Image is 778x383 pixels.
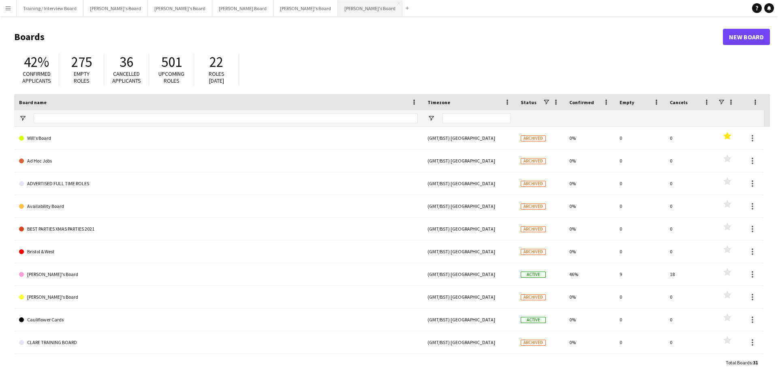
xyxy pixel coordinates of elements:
div: 0 [615,172,665,195]
button: Open Filter Menu [19,115,26,122]
span: Upcoming roles [158,70,184,84]
div: (GMT/BST) [GEOGRAPHIC_DATA] [423,150,516,172]
div: (GMT/BST) [GEOGRAPHIC_DATA] [423,286,516,308]
div: 0% [564,308,615,331]
input: Board name Filter Input [34,113,418,123]
div: 0% [564,172,615,195]
div: 0 [615,286,665,308]
div: 0% [564,354,615,376]
a: Ad Hoc Jobs [19,150,418,172]
span: Archived [521,226,546,232]
div: 0% [564,195,615,217]
span: Archived [521,135,546,141]
span: Roles [DATE] [209,70,224,84]
span: Archived [521,249,546,255]
span: Confirmed applicants [22,70,51,84]
div: 0 [615,150,665,172]
input: Timezone Filter Input [442,113,511,123]
span: Empty roles [74,70,90,84]
div: (GMT/BST) [GEOGRAPHIC_DATA] [423,331,516,353]
div: 0% [564,127,615,149]
span: 22 [209,53,223,71]
a: [PERSON_NAME]'s Board [19,263,418,286]
a: Will's Board [19,127,418,150]
div: (GMT/BST) [GEOGRAPHIC_DATA] [423,172,516,195]
a: [PERSON_NAME]'s Board [19,354,418,377]
div: (GMT/BST) [GEOGRAPHIC_DATA] [423,263,516,285]
span: Empty [620,99,634,105]
button: [PERSON_NAME]'s Board [274,0,338,16]
span: Active [521,272,546,278]
div: 0 [665,286,715,308]
a: [PERSON_NAME]'s Board [19,286,418,308]
div: 0 [665,240,715,263]
span: Cancelled applicants [112,70,141,84]
span: Archived [521,203,546,210]
h1: Boards [14,31,723,43]
div: (GMT/BST) [GEOGRAPHIC_DATA] [423,127,516,149]
button: [PERSON_NAME]'s Board [338,0,402,16]
div: 0 [665,150,715,172]
button: [PERSON_NAME]'s Board [83,0,148,16]
div: 0% [564,331,615,353]
span: Archived [521,340,546,346]
div: (GMT/BST) [GEOGRAPHIC_DATA] [423,240,516,263]
div: 0 [665,172,715,195]
div: (GMT/BST) [GEOGRAPHIC_DATA] [423,308,516,331]
div: 0 [615,354,665,376]
span: Active [521,317,546,323]
div: 0% [564,218,615,240]
a: Bristol & West [19,240,418,263]
span: Timezone [427,99,450,105]
a: New Board [723,29,770,45]
span: Total Boards [726,359,752,366]
div: : [726,355,758,370]
div: 0 [615,331,665,353]
div: 0 [665,127,715,149]
span: Board name [19,99,47,105]
span: Archived [521,158,546,164]
div: 0 [665,218,715,240]
div: 9 [615,263,665,285]
span: Cancels [670,99,688,105]
div: 0 [665,195,715,217]
span: 275 [71,53,92,71]
div: 0 [665,354,715,376]
div: 0 [665,331,715,353]
button: Training / Interview Board [17,0,83,16]
span: 31 [753,359,758,366]
span: 42% [24,53,49,71]
div: (GMT/BST) [GEOGRAPHIC_DATA] [423,195,516,217]
div: 0 [615,195,665,217]
a: CLARE TRAINING BOARD [19,331,418,354]
span: Archived [521,294,546,300]
div: 0% [564,150,615,172]
a: BEST PARTIES XMAS PARTIES 2021 [19,218,418,240]
span: Archived [521,181,546,187]
span: Confirmed [569,99,594,105]
a: Cauliflower Cards [19,308,418,331]
div: 0 [615,127,665,149]
button: [PERSON_NAME]'s Board [148,0,212,16]
div: 46% [564,263,615,285]
span: 36 [120,53,133,71]
div: 0 [665,308,715,331]
a: ADVERTISED FULL TIME ROLES [19,172,418,195]
div: 0 [615,308,665,331]
button: Open Filter Menu [427,115,435,122]
div: (GMT/BST) [GEOGRAPHIC_DATA] [423,218,516,240]
div: 0 [615,218,665,240]
div: (GMT/BST) [GEOGRAPHIC_DATA] [423,354,516,376]
span: 501 [161,53,182,71]
span: Status [521,99,536,105]
div: 0% [564,286,615,308]
div: 0 [615,240,665,263]
div: 0% [564,240,615,263]
button: [PERSON_NAME] Board [212,0,274,16]
div: 18 [665,263,715,285]
a: Availability Board [19,195,418,218]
